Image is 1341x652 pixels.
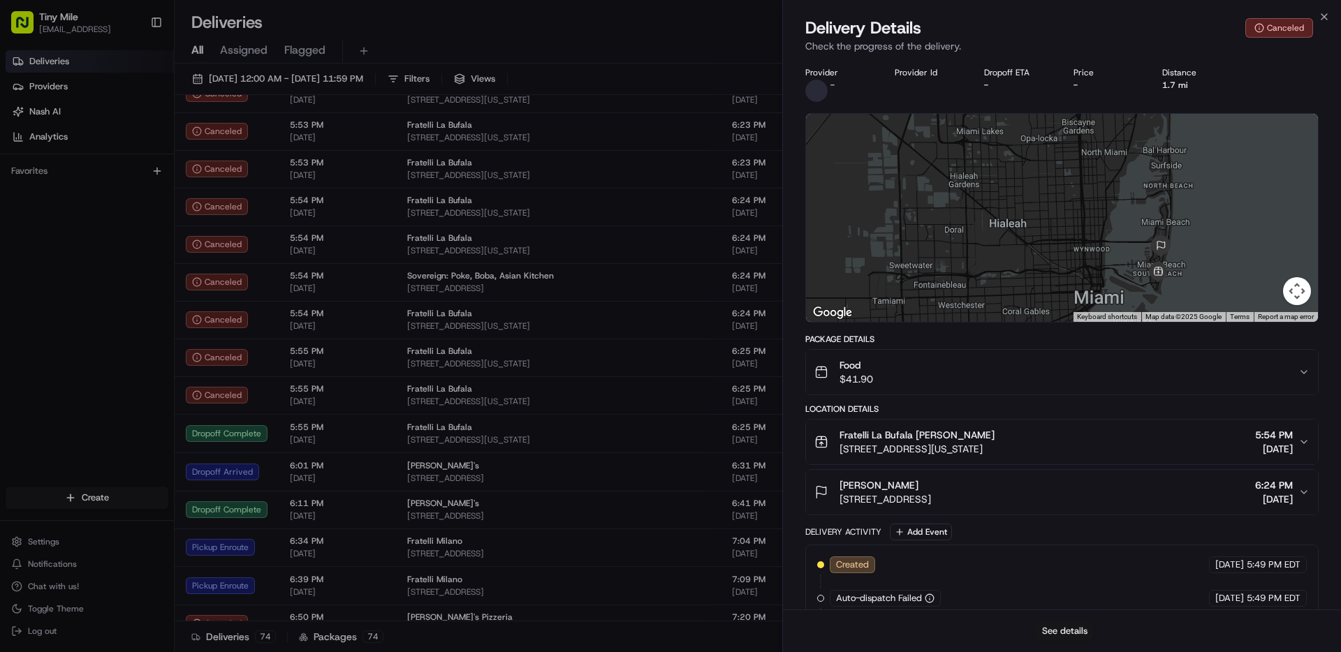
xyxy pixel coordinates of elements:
span: $41.90 [840,372,873,386]
div: Package Details [805,334,1319,345]
button: Fratelli La Bufala [PERSON_NAME][STREET_ADDRESS][US_STATE]5:54 PM[DATE] [806,420,1318,464]
button: Add Event [890,524,952,540]
button: Start new chat [237,138,254,154]
a: Report a map error [1258,313,1314,320]
div: Delivery Activity [805,526,881,538]
div: Dropoff ETA [984,67,1051,78]
input: Clear [36,90,230,105]
span: Knowledge Base [28,202,107,216]
a: 📗Knowledge Base [8,197,112,222]
div: 📗 [14,204,25,215]
span: 6:24 PM [1255,478,1293,492]
span: [PERSON_NAME] [840,478,918,492]
button: Food$41.90 [806,350,1318,394]
button: Map camera controls [1283,277,1311,305]
span: API Documentation [132,202,224,216]
button: See details [1036,621,1094,641]
div: - [1073,80,1141,91]
span: Created [836,558,869,571]
div: 1.7 mi [1162,80,1229,91]
div: Location Details [805,403,1319,415]
span: [DATE] [1215,558,1244,571]
span: 5:54 PM [1255,428,1293,442]
button: [PERSON_NAME][STREET_ADDRESS]6:24 PM[DATE] [806,470,1318,514]
span: Map data ©2025 Google [1145,313,1222,320]
button: Keyboard shortcuts [1077,312,1137,322]
img: Nash [14,14,42,42]
button: Canceled [1245,18,1313,38]
img: Google [809,304,856,322]
span: [STREET_ADDRESS][US_STATE] [840,442,995,456]
div: Price [1073,67,1141,78]
img: 1736555255976-a54dd68f-1ca7-489b-9aae-adbdc363a1c4 [14,133,39,158]
a: Open this area in Google Maps (opens a new window) [809,304,856,322]
a: 💻API Documentation [112,197,230,222]
p: Welcome 👋 [14,56,254,78]
div: Provider [805,67,872,78]
a: Powered byPylon [98,236,169,247]
div: Start new chat [47,133,229,147]
span: [STREET_ADDRESS] [840,492,931,506]
a: Terms (opens in new tab) [1230,313,1250,320]
span: [DATE] [1255,492,1293,506]
span: Auto-dispatch Failed [836,592,922,605]
span: [DATE] [1215,592,1244,605]
span: 5:49 PM EDT [1247,558,1300,571]
div: 💻 [118,204,129,215]
span: [DATE] [1255,442,1293,456]
span: 5:49 PM EDT [1247,592,1300,605]
span: Delivery Details [805,17,921,39]
div: Distance [1162,67,1229,78]
div: We're available if you need us! [47,147,177,158]
span: Fratelli La Bufala [PERSON_NAME] [840,428,995,442]
span: Food [840,358,873,372]
p: Check the progress of the delivery. [805,39,1319,53]
span: - [830,80,835,91]
div: - [984,80,1051,91]
span: Pylon [139,237,169,247]
div: Provider Id [895,67,962,78]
